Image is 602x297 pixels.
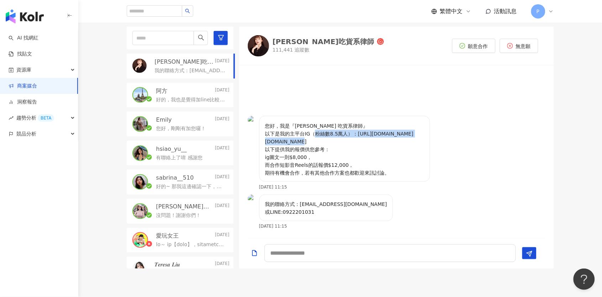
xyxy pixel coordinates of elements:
[156,116,172,124] p: Emily
[248,35,384,57] a: KOL Avatar[PERSON_NAME]吃貨系律師111,441 追蹤數
[198,35,204,41] span: search
[156,145,187,153] p: hsiao_yu__
[522,247,536,259] button: Send
[155,261,180,269] p: 𝑻𝒆𝒓𝒆𝒔𝒂 𝑳𝒊𝒖
[156,96,227,104] p: 好的，我也是覺得加line比較方便哈哈哈，這邊都不會通知。我加好囉！
[155,58,214,66] p: [PERSON_NAME]吃貨系律師
[251,245,258,261] button: Add a file
[133,175,147,189] img: KOL Avatar
[215,232,230,240] p: [DATE]
[156,174,194,182] p: sabrina__510
[460,43,465,49] span: check-circle
[38,115,54,122] div: BETA
[156,203,214,211] p: [PERSON_NAME]⭐️[PERSON_NAME] sin
[9,35,38,42] a: searchAI 找網紅
[536,7,539,15] span: P
[516,43,531,49] span: 無意願
[273,47,384,54] p: 111,441 追蹤數
[215,58,230,66] p: [DATE]
[259,185,287,190] p: [DATE] 11:15
[248,35,269,57] img: KOL Avatar
[156,232,179,240] p: 愛玩女王
[132,59,147,73] img: KOL Avatar
[132,262,147,276] img: KOL Avatar
[156,242,227,249] p: lo～ ip【dolo】，sitametcon，adipisci，elitseddoeiu，tempori，utl ! etd ：magna://aliquaeni345.adm/ VE ：qu...
[16,126,36,142] span: 競品分析
[156,125,206,132] p: 您好，剛剛有加您囉！
[440,7,463,15] span: 繁體中文
[9,51,32,58] a: 找貼文
[156,87,168,95] p: 阿方
[215,203,230,211] p: [DATE]
[273,38,375,45] div: [PERSON_NAME]吃貨系律師
[156,183,227,190] p: 好的~ 那我這邊確認一下，並加line
[215,116,230,124] p: [DATE]
[133,204,147,218] img: KOL Avatar
[494,8,517,15] span: 活動訊息
[215,87,230,95] p: [DATE]
[265,201,387,216] p: 我的聯絡方式：[EMAIL_ADDRESS][DOMAIN_NAME] 或LINE:0922201031
[133,146,147,160] img: KOL Avatar
[248,195,256,203] img: KOL Avatar
[16,62,31,78] span: 資源庫
[133,117,147,131] img: KOL Avatar
[468,43,488,49] span: 願意合作
[9,99,37,106] a: 洞察報告
[215,174,230,182] p: [DATE]
[500,39,538,53] button: 無意願
[507,43,513,49] span: close-circle
[248,116,256,124] img: KOL Avatar
[156,212,201,219] p: 沒問題！謝謝你們！
[574,269,595,290] iframe: Help Scout Beacon - Open
[218,35,224,41] span: filter
[16,110,54,126] span: 趨勢分析
[155,67,227,74] p: 我的聯絡方式：[EMAIL_ADDRESS][DOMAIN_NAME] 或LINE:0922201031
[452,39,496,53] button: 願意合作
[133,88,147,102] img: KOL Avatar
[215,261,230,269] p: [DATE]
[265,122,424,177] p: 您好，我是『[PERSON_NAME] 吃貨系律師』 以下是我的主平台IG（粉絲數8.5萬人）：[URL][DOMAIN_NAME][DOMAIN_NAME] 以下提供我的報價供您參考： ig圖...
[6,9,44,23] img: logo
[156,154,203,161] p: 有聯絡上了唷 感謝您
[185,9,190,14] span: search
[259,224,287,229] p: [DATE] 11:15
[215,145,230,153] p: [DATE]
[9,116,14,121] span: rise
[9,83,37,90] a: 商案媒合
[133,233,147,247] img: KOL Avatar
